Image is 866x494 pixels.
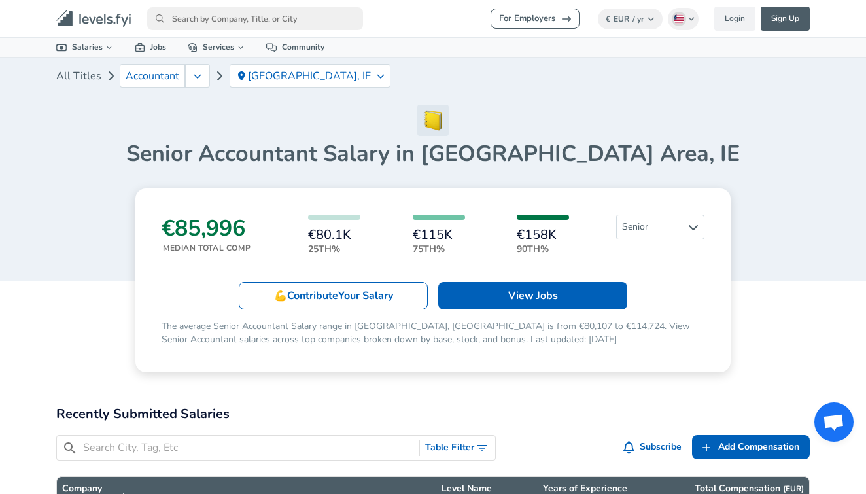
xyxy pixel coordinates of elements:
h3: €85,996 [162,215,251,242]
img: English (US) [674,14,684,24]
span: Add Compensation [718,439,799,455]
span: Accountant [126,70,179,82]
input: Search City, Tag, Etc [83,440,414,456]
button: Subscribe [621,435,687,459]
p: 90th% [517,242,569,256]
a: View Jobs [438,282,627,309]
a: For Employers [491,9,580,29]
span: Senior [617,215,704,239]
p: The average Senior Accountant Salary range in [GEOGRAPHIC_DATA], [GEOGRAPHIC_DATA] is from €80,10... [162,320,704,346]
p: 75th% [413,242,465,256]
a: Login [714,7,755,31]
p: Median Total Comp [163,242,251,254]
a: Add Compensation [692,435,810,459]
a: 💪ContributeYour Salary [239,282,428,309]
span: / yr [632,14,644,24]
p: View Jobs [508,288,558,304]
span: Your Salary [338,289,393,303]
h1: Senior Accountant Salary in [GEOGRAPHIC_DATA] Area, IE [56,140,810,168]
nav: primary [41,5,825,32]
a: Salaries [46,38,124,57]
h2: Recently Submitted Salaries [56,404,810,425]
p: [GEOGRAPHIC_DATA], IE [248,70,372,82]
img: Accountant Icon [417,105,449,136]
a: Community [256,38,335,57]
span: € [606,14,610,24]
input: Search by Company, Title, or City [147,7,363,30]
button: €EUR/ yr [598,9,663,29]
div: Open chat [814,402,854,442]
h6: €80.1K [308,228,360,242]
p: 25th% [308,242,360,256]
a: All Titles [56,63,101,89]
span: EUR [614,14,629,24]
a: Accountant [120,64,185,88]
a: Jobs [124,38,177,57]
h6: €115K [413,228,465,242]
p: 💪 Contribute [274,288,393,304]
a: Sign Up [761,7,810,31]
a: Services [177,38,256,57]
h6: €158K [517,228,569,242]
button: English (US) [668,8,699,30]
button: Toggle Search Filters [420,436,495,460]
